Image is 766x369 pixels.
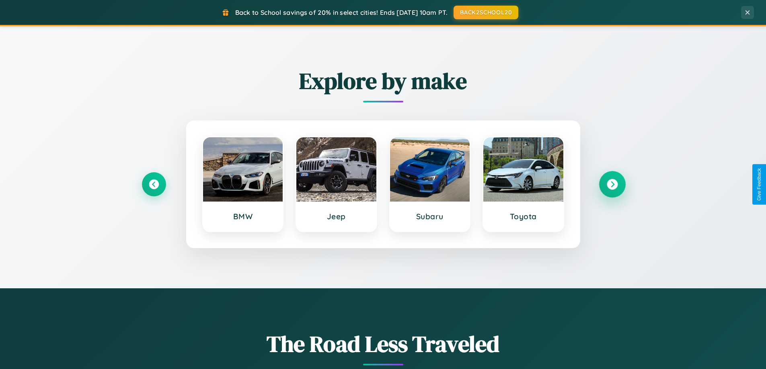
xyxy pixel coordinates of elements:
[756,168,762,201] div: Give Feedback
[304,212,368,221] h3: Jeep
[398,212,462,221] h3: Subaru
[211,212,275,221] h3: BMW
[142,328,624,359] h1: The Road Less Traveled
[142,65,624,96] h2: Explore by make
[491,212,555,221] h3: Toyota
[235,8,448,16] span: Back to School savings of 20% in select cities! Ends [DATE] 10am PT.
[454,6,518,19] button: BACK2SCHOOL20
